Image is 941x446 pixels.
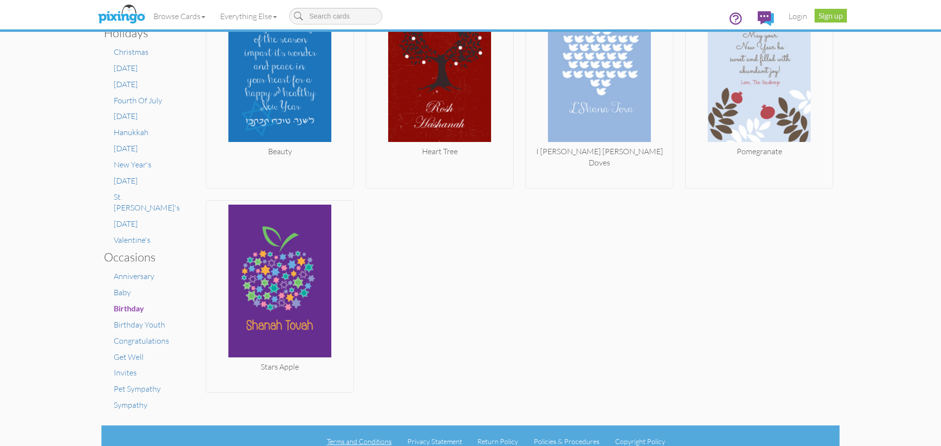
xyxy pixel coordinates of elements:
[114,384,161,394] a: Pet Sympathy
[758,11,774,26] img: comments.svg
[114,63,138,73] a: [DATE]
[114,336,169,346] a: Congratulations
[615,437,665,446] a: Copyright Policy
[146,4,213,28] a: Browse Cards
[781,4,815,28] a: Login
[114,192,180,213] a: St. [PERSON_NAME]'s
[815,9,847,23] a: Sign up
[114,352,144,362] a: Get Well
[477,437,518,446] a: Return Policy
[686,146,833,157] div: Pomegranate
[96,2,148,27] img: pixingo logo
[114,304,144,313] span: Birthday
[114,47,149,57] a: Christmas
[114,368,137,377] a: Invites
[114,235,150,245] a: Valentine's
[114,127,149,137] a: Hanukkah
[213,4,284,28] a: Everything Else
[114,219,138,229] a: [DATE]
[114,95,162,105] a: Fourth Of July
[327,437,392,446] a: Terms and Conditions
[526,146,673,168] div: I [PERSON_NAME] [PERSON_NAME] Doves
[114,143,138,153] a: [DATE]
[114,320,165,329] a: Birthday Youth
[104,251,175,263] h3: Occasions
[206,361,353,373] div: Stars Apple
[289,8,382,24] input: Search cards
[114,400,148,410] a: Sympathy
[366,146,513,157] div: Heart Tree
[114,176,138,186] a: [DATE]
[206,146,353,157] div: Beauty
[206,205,353,361] img: 20181005-015025-6e990e19-250.jpg
[114,304,144,313] a: Birthday
[114,271,154,281] a: Anniversary
[114,79,138,89] a: [DATE]
[407,437,462,446] a: Privacy Statement
[534,437,599,446] a: Policies & Procedures
[114,111,138,121] a: [DATE]
[114,160,151,169] a: New Year's
[114,287,131,297] a: Baby
[104,26,175,39] h3: Holidays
